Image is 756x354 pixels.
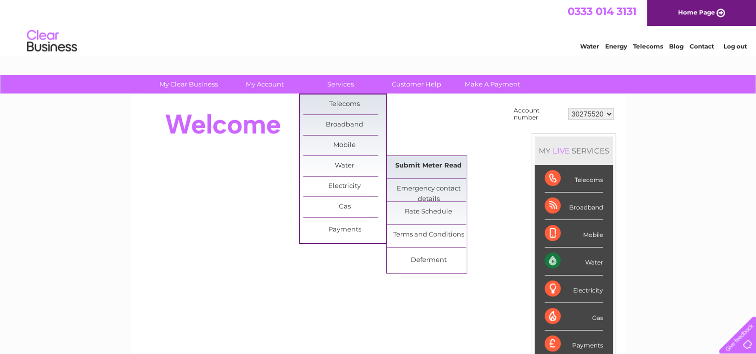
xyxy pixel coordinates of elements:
[387,156,470,176] a: Submit Meter Read
[303,135,386,155] a: Mobile
[545,165,603,192] div: Telecoms
[303,115,386,135] a: Broadband
[690,42,714,50] a: Contact
[633,42,663,50] a: Telecoms
[142,5,615,48] div: Clear Business is a trading name of Verastar Limited (registered in [GEOGRAPHIC_DATA] No. 3667643...
[387,225,470,245] a: Terms and Conditions
[545,303,603,330] div: Gas
[605,42,627,50] a: Energy
[387,202,470,222] a: Rate Schedule
[551,146,572,155] div: LIVE
[511,104,566,123] td: Account number
[545,247,603,275] div: Water
[545,275,603,303] div: Electricity
[303,197,386,217] a: Gas
[303,176,386,196] a: Electricity
[669,42,684,50] a: Blog
[723,42,747,50] a: Log out
[535,136,613,165] div: MY SERVICES
[375,75,458,93] a: Customer Help
[299,75,382,93] a: Services
[545,220,603,247] div: Mobile
[387,250,470,270] a: Deferment
[26,26,77,56] img: logo.png
[147,75,230,93] a: My Clear Business
[387,179,470,199] a: Emergency contact details
[303,94,386,114] a: Telecoms
[568,5,637,17] a: 0333 014 3131
[223,75,306,93] a: My Account
[451,75,534,93] a: Make A Payment
[303,156,386,176] a: Water
[580,42,599,50] a: Water
[545,192,603,220] div: Broadband
[303,220,386,240] a: Payments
